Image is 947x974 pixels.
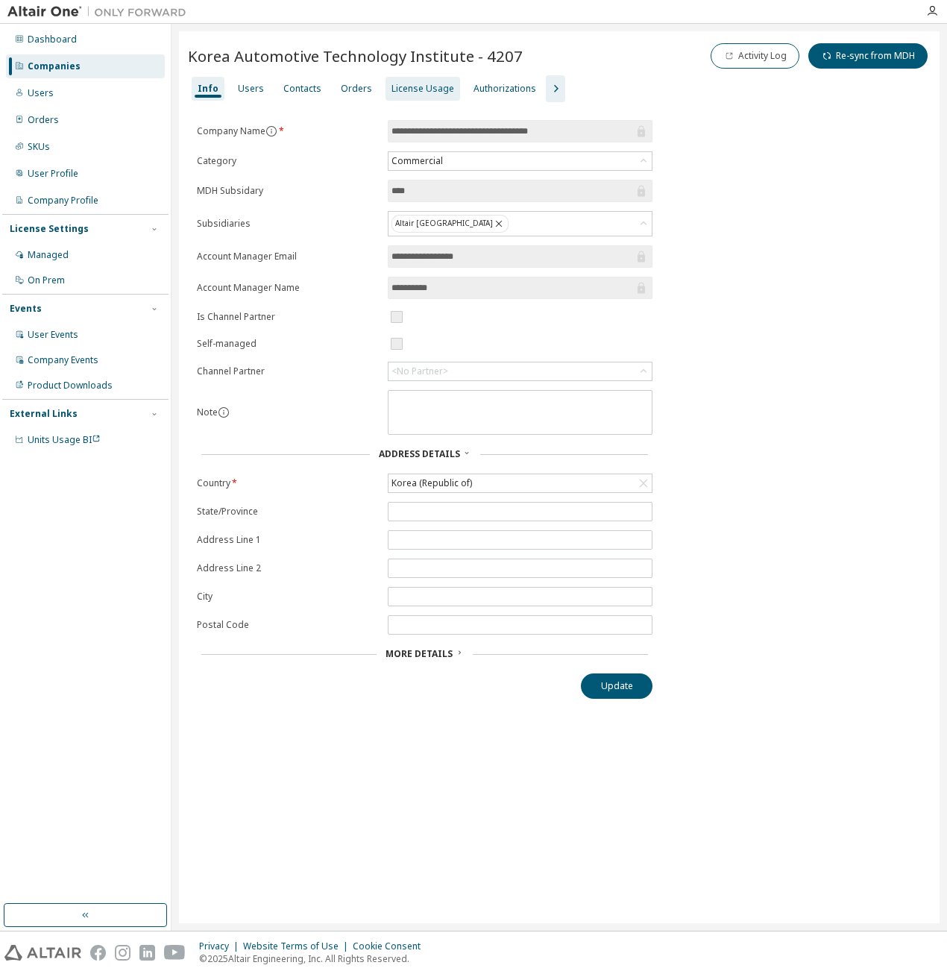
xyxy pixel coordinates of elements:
button: Update [581,673,652,699]
div: Altair [GEOGRAPHIC_DATA] [391,215,509,233]
label: Is Channel Partner [197,311,379,323]
div: Commercial [389,153,445,169]
div: Cookie Consent [353,940,430,952]
label: Account Manager Email [197,251,379,263]
div: Privacy [199,940,243,952]
label: Address Line 1 [197,534,379,546]
div: Authorizations [474,83,536,95]
div: License Settings [10,223,89,235]
div: Users [28,87,54,99]
div: Korea (Republic of) [389,475,474,491]
label: Channel Partner [197,365,379,377]
div: Company Events [28,354,98,366]
label: State/Province [197,506,379,518]
label: Address Line 2 [197,562,379,574]
button: information [218,406,230,418]
div: <No Partner> [391,365,448,377]
img: facebook.svg [90,945,106,961]
div: Companies [28,60,81,72]
div: Orders [341,83,372,95]
div: Info [198,83,218,95]
label: Account Manager Name [197,282,379,294]
div: External Links [10,408,78,420]
div: User Profile [28,168,78,180]
div: Users [238,83,264,95]
label: MDH Subsidary [197,185,379,197]
button: Re-sync from MDH [808,43,928,69]
button: Activity Log [711,43,799,69]
img: linkedin.svg [139,945,155,961]
div: Managed [28,249,69,261]
div: Orders [28,114,59,126]
div: Company Profile [28,195,98,207]
span: Korea Automotive Technology Institute - 4207 [188,45,523,66]
label: Category [197,155,379,167]
img: youtube.svg [164,945,186,961]
div: Commercial [388,152,652,170]
div: <No Partner> [388,362,652,380]
div: Contacts [283,83,321,95]
div: User Events [28,329,78,341]
div: Korea (Republic of) [388,474,652,492]
span: Units Usage BI [28,433,101,446]
label: Self-managed [197,338,379,350]
div: Product Downloads [28,380,113,392]
div: Website Terms of Use [243,940,353,952]
div: Dashboard [28,34,77,45]
button: information [265,125,277,137]
img: Altair One [7,4,194,19]
span: More Details [386,647,453,660]
div: License Usage [391,83,454,95]
img: instagram.svg [115,945,130,961]
label: City [197,591,379,603]
label: Company Name [197,125,379,137]
label: Country [197,477,379,489]
p: © 2025 Altair Engineering, Inc. All Rights Reserved. [199,952,430,965]
label: Note [197,406,218,418]
label: Subsidiaries [197,218,379,230]
div: SKUs [28,141,50,153]
label: Postal Code [197,619,379,631]
div: On Prem [28,274,65,286]
span: Address Details [379,447,460,460]
div: Altair [GEOGRAPHIC_DATA] [388,212,652,236]
img: altair_logo.svg [4,945,81,961]
div: Events [10,303,42,315]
